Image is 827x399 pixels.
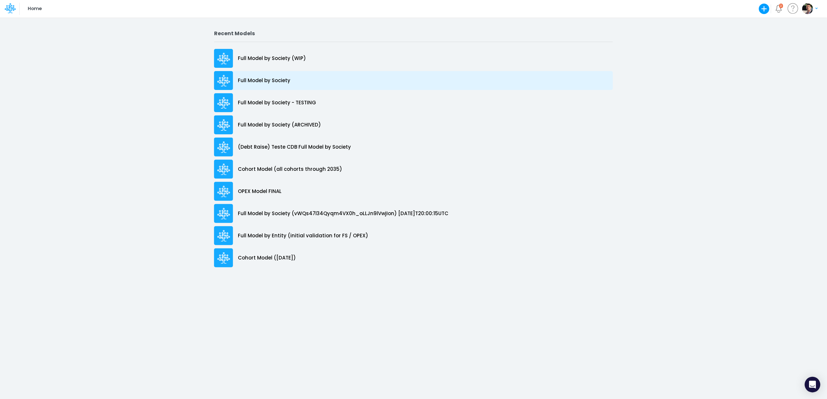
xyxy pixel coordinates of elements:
[238,99,316,107] p: Full Model by Society - TESTING
[214,225,613,247] a: Full Model by Entity (initial validation for FS / OPEX)
[214,92,613,114] a: Full Model by Society - TESTING
[238,188,282,195] p: OPEX Model FINAL
[238,143,351,151] p: (Debt Raise) Teste CDB Full Model by Society
[238,254,296,262] p: Cohort Model ([DATE])
[780,4,782,7] div: 2 unread items
[214,47,613,69] a: Full Model by Society (WIP)
[238,232,368,240] p: Full Model by Entity (initial validation for FS / OPEX)
[214,30,613,37] h2: Recent Models
[214,136,613,158] a: (Debt Raise) Teste CDB Full Model by Society
[214,114,613,136] a: Full Model by Society (ARCHIVED)
[238,77,290,84] p: Full Model by Society
[238,121,321,129] p: Full Model by Society (ARCHIVED)
[214,247,613,269] a: Cohort Model ([DATE])
[214,202,613,225] a: Full Model by Society (vWQs47l34Qyqm4VX0h_oLLJn9lVwjIon) [DATE]T20:00:15UTC
[214,180,613,202] a: OPEX Model FINAL
[805,377,820,392] div: Open Intercom Messenger
[238,210,448,217] p: Full Model by Society (vWQs47l34Qyqm4VX0h_oLLJn9lVwjIon) [DATE]T20:00:15UTC
[238,55,306,62] p: Full Model by Society (WIP)
[775,5,783,12] a: Notifications
[238,166,342,173] p: Cohort Model (all cohorts through 2035)
[214,158,613,180] a: Cohort Model (all cohorts through 2035)
[28,5,42,12] p: Home
[214,69,613,92] a: Full Model by Society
